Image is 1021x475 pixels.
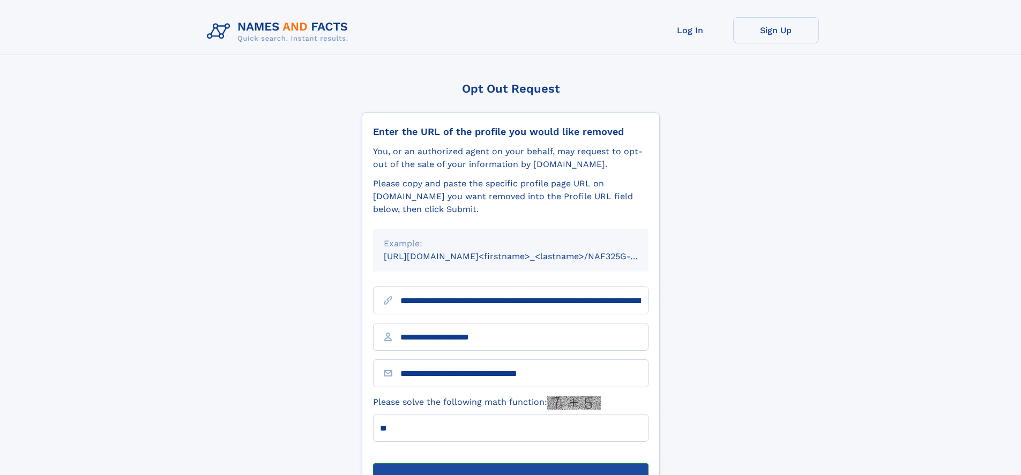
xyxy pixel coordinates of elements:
[384,251,669,261] small: [URL][DOMAIN_NAME]<firstname>_<lastname>/NAF325G-xxxxxxxx
[373,177,649,216] div: Please copy and paste the specific profile page URL on [DOMAIN_NAME] you want removed into the Pr...
[384,237,638,250] div: Example:
[647,17,733,43] a: Log In
[373,145,649,171] div: You, or an authorized agent on your behalf, may request to opt-out of the sale of your informatio...
[373,396,601,410] label: Please solve the following math function:
[362,82,660,95] div: Opt Out Request
[373,126,649,138] div: Enter the URL of the profile you would like removed
[733,17,819,43] a: Sign Up
[203,17,357,46] img: Logo Names and Facts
